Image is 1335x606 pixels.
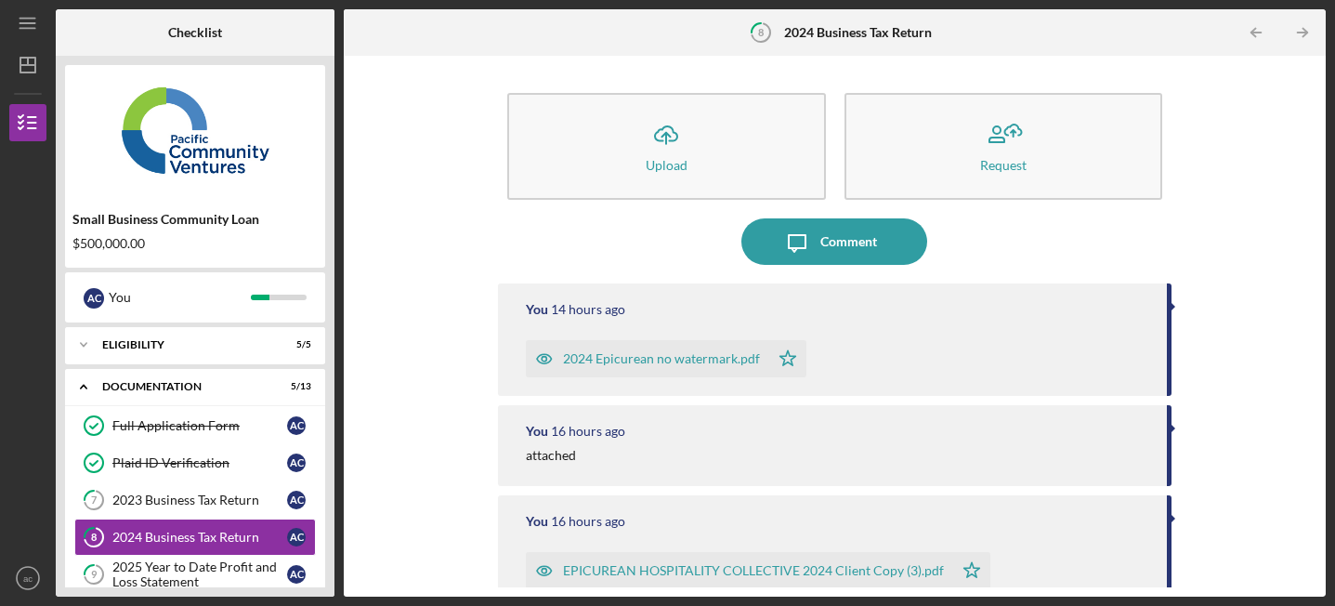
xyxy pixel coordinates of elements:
a: 92025 Year to Date Profit and Loss Statementac [74,556,316,593]
text: ac [23,573,33,584]
tspan: 9 [91,569,98,581]
div: 2025 Year to Date Profit and Loss Statement [112,560,287,589]
time: 2025-09-22 23:22 [551,424,625,439]
div: a c [287,416,306,435]
div: Comment [820,218,877,265]
b: Checklist [168,25,222,40]
div: You [526,302,548,317]
div: 5 / 5 [278,339,311,350]
button: Request [844,93,1163,200]
div: 2023 Business Tax Return [112,493,287,507]
a: 72023 Business Tax Returnac [74,481,316,519]
time: 2025-09-22 23:22 [551,514,625,529]
div: You [526,514,548,529]
tspan: 8 [758,26,764,38]
div: EPICUREAN HOSPITALITY COLLECTIVE 2024 Client Copy (3).pdf [563,563,944,578]
div: attached [526,448,576,463]
button: Upload [507,93,826,200]
b: 2024 Business Tax Return [784,25,932,40]
button: ac [9,560,46,597]
button: EPICUREAN HOSPITALITY COLLECTIVE 2024 Client Copy (3).pdf [526,552,990,589]
time: 2025-09-23 01:10 [551,302,625,317]
div: a c [287,565,306,584]
div: Full Application Form [112,418,287,433]
div: You [526,424,548,439]
div: 2024 Business Tax Return [112,530,287,545]
tspan: 8 [91,532,97,544]
img: Product logo [65,74,325,186]
div: a c [287,454,306,472]
button: Comment [741,218,927,265]
div: 2024 Epicurean no watermark.pdf [563,351,760,366]
div: 5 / 13 [278,381,311,392]
div: Request [980,158,1027,172]
a: Full Application Formac [74,407,316,444]
div: a c [84,288,104,309]
div: a c [287,491,306,509]
div: You [109,282,251,313]
div: Small Business Community Loan [72,212,318,227]
tspan: 7 [91,494,98,507]
a: Plaid ID Verificationac [74,444,316,481]
div: $500,000.00 [72,236,318,251]
div: Plaid ID Verification [112,455,287,470]
a: 82024 Business Tax Returnac [74,519,316,556]
div: a c [287,528,306,547]
div: Upload [646,158,687,172]
div: Eligibility [102,339,265,350]
button: 2024 Epicurean no watermark.pdf [526,340,806,377]
div: Documentation [102,381,265,392]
